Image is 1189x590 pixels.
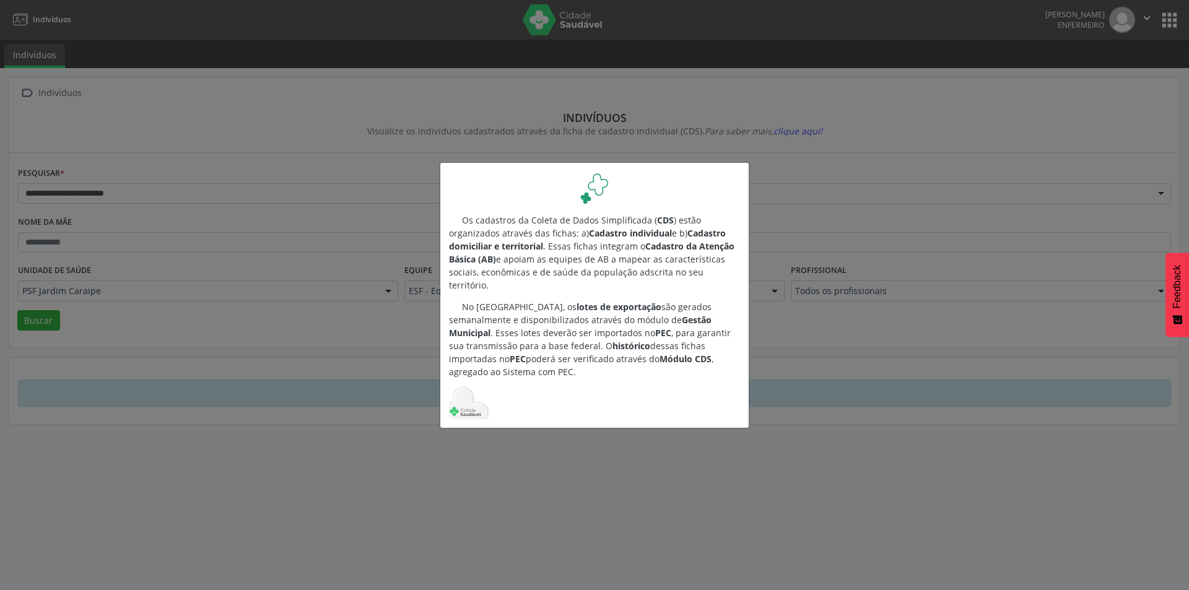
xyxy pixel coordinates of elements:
[577,301,661,313] b: lotes de exportação
[449,240,734,265] b: Cadastro da Atenção Básica (AB)
[580,171,610,205] img: Logo Cidade Saudável
[449,314,712,339] b: Gestão Municipal
[612,340,650,352] b: histórico
[1165,253,1189,337] button: Feedback - Mostrar pesquisa
[660,353,712,365] b: Módulo CDS
[657,214,674,226] b: CDS
[510,353,526,365] b: PEC
[1172,265,1183,308] span: Feedback
[449,387,490,419] img: Logo Cidade Saudável
[449,300,740,378] p: No [GEOGRAPHIC_DATA], os são gerados semanalmente e disponibilizados através do módulo de . Esses...
[589,227,672,239] b: Cadastro individual
[655,327,671,339] b: PEC
[449,227,726,252] b: Cadastro domiciliar e territorial
[449,214,740,292] p: Os cadastros da Coleta de Dados Simplificada ( ) estão organizados através das fichas: a) e b) . ...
